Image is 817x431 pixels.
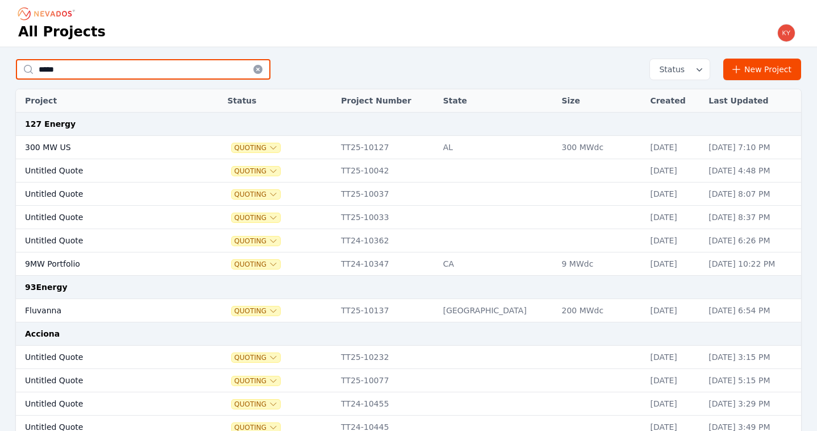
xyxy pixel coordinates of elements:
td: [DATE] [644,346,703,369]
button: Quoting [232,376,280,386]
tr: Untitled QuoteQuotingTT24-10362[DATE][DATE] 6:26 PM [16,229,801,252]
tr: 9MW PortfolioQuotingTT24-10347CA9 MWdc[DATE][DATE] 10:22 PM [16,252,801,276]
td: [DATE] [644,183,703,206]
button: Quoting [232,213,280,222]
td: TT25-10033 [335,206,437,229]
a: New Project [723,59,801,80]
th: Status [222,89,335,113]
button: Quoting [232,400,280,409]
td: [DATE] 5:15 PM [703,369,801,392]
th: Project [16,89,193,113]
td: [DATE] 4:48 PM [703,159,801,183]
td: [DATE] [644,392,703,416]
nav: Breadcrumb [18,5,78,23]
th: State [437,89,556,113]
td: [DATE] [644,229,703,252]
tr: 300 MW USQuotingTT25-10127AL300 MWdc[DATE][DATE] 7:10 PM [16,136,801,159]
td: Untitled Quote [16,159,193,183]
td: [DATE] 3:15 PM [703,346,801,369]
th: Size [556,89,644,113]
td: Untitled Quote [16,229,193,252]
td: 200 MWdc [556,299,644,322]
tr: Untitled QuoteQuotingTT25-10232[DATE][DATE] 3:15 PM [16,346,801,369]
button: Quoting [232,260,280,269]
td: Fluvanna [16,299,193,322]
td: AL [437,136,556,159]
td: TT24-10347 [335,252,437,276]
td: 300 MWdc [556,136,644,159]
th: Created [644,89,703,113]
td: 300 MW US [16,136,193,159]
th: Last Updated [703,89,801,113]
tr: FluvannaQuotingTT25-10137[GEOGRAPHIC_DATA]200 MWdc[DATE][DATE] 6:54 PM [16,299,801,322]
button: Quoting [232,353,280,362]
span: Status [655,64,685,75]
td: TT25-10077 [335,369,437,392]
td: TT24-10455 [335,392,437,416]
button: Quoting [232,306,280,316]
td: [DATE] [644,369,703,392]
td: Untitled Quote [16,369,193,392]
h1: All Projects [18,23,106,41]
td: [DATE] 10:22 PM [703,252,801,276]
td: Untitled Quote [16,392,193,416]
button: Quoting [232,167,280,176]
tr: Untitled QuoteQuotingTT25-10033[DATE][DATE] 8:37 PM [16,206,801,229]
button: Status [650,59,710,80]
td: CA [437,252,556,276]
td: 9 MWdc [556,252,644,276]
td: TT25-10127 [335,136,437,159]
td: [DATE] 8:07 PM [703,183,801,206]
td: TT24-10362 [335,229,437,252]
td: [DATE] [644,299,703,322]
tr: Untitled QuoteQuotingTT25-10037[DATE][DATE] 8:07 PM [16,183,801,206]
button: Quoting [232,237,280,246]
tr: Untitled QuoteQuotingTT25-10042[DATE][DATE] 4:48 PM [16,159,801,183]
th: Project Number [335,89,437,113]
td: 127 Energy [16,113,801,136]
button: Quoting [232,190,280,199]
td: [DATE] [644,136,703,159]
td: [DATE] 7:10 PM [703,136,801,159]
td: TT25-10042 [335,159,437,183]
td: [DATE] [644,159,703,183]
td: [DATE] [644,206,703,229]
td: [DATE] 6:54 PM [703,299,801,322]
td: Untitled Quote [16,183,193,206]
img: kyle.macdougall@nevados.solar [777,24,795,42]
td: [DATE] 3:29 PM [703,392,801,416]
td: 9MW Portfolio [16,252,193,276]
td: TT25-10232 [335,346,437,369]
tr: Untitled QuoteQuotingTT25-10077[DATE][DATE] 5:15 PM [16,369,801,392]
td: 93Energy [16,276,801,299]
td: Acciona [16,322,801,346]
button: Quoting [232,143,280,152]
td: [DATE] 8:37 PM [703,206,801,229]
td: Untitled Quote [16,346,193,369]
td: [GEOGRAPHIC_DATA] [437,299,556,322]
td: [DATE] [644,252,703,276]
td: Untitled Quote [16,206,193,229]
td: TT25-10137 [335,299,437,322]
tr: Untitled QuoteQuotingTT24-10455[DATE][DATE] 3:29 PM [16,392,801,416]
td: [DATE] 6:26 PM [703,229,801,252]
td: TT25-10037 [335,183,437,206]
